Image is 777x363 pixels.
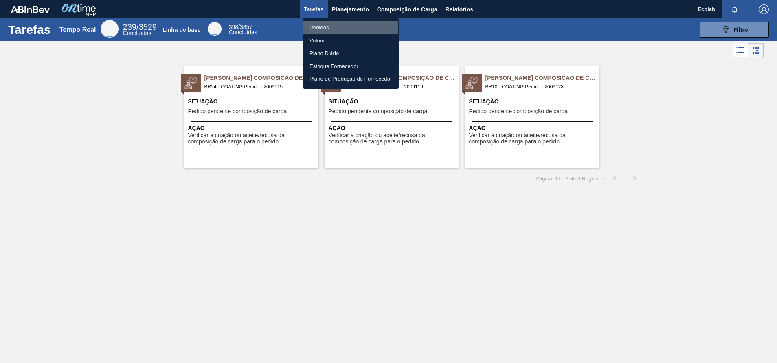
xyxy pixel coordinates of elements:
[303,34,399,47] a: Volume
[303,47,399,60] a: Plano Diário
[303,60,399,73] a: Estoque Fornecedor
[303,21,399,34] a: Pedidos
[303,73,399,86] a: Plano de Produção do Fornecedor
